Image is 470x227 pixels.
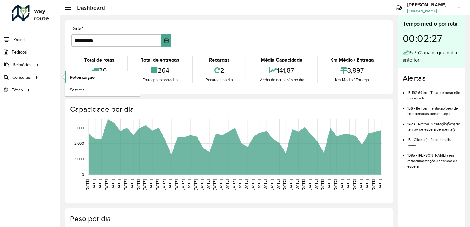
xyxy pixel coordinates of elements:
span: [PERSON_NAME] [407,8,453,14]
text: [DATE] [321,179,325,190]
text: [DATE] [162,179,166,190]
div: 141,87 [248,64,315,77]
span: Setores [70,87,84,93]
text: [DATE] [92,179,96,190]
text: [DATE] [219,179,223,190]
div: 15,75% maior que o dia anterior [403,49,460,64]
text: [DATE] [270,179,274,190]
li: 15 - Cliente(s) fora da malha viária [407,132,460,148]
h4: Alertas [403,74,460,83]
div: Total de rotas [73,56,126,64]
text: [DATE] [289,179,293,190]
li: 156 - Retroalimentação(ões) de coordenadas pendente(s) [407,101,460,117]
button: Choose Date [161,34,172,47]
text: [DATE] [149,179,153,190]
text: [DATE] [283,179,287,190]
text: [DATE] [346,179,350,190]
text: [DATE] [181,179,185,190]
div: Entregas exportadas [129,77,190,83]
li: 1423 - Retroalimentação(ões) de tempo de espera pendente(s) [407,117,460,132]
text: [DATE] [257,179,261,190]
span: Relatórios [13,62,32,68]
div: 264 [129,64,190,77]
div: Média Capacidade [248,56,315,64]
text: [DATE] [98,179,102,190]
text: [DATE] [251,179,255,190]
text: [DATE] [359,179,363,190]
span: Consultas [12,74,31,81]
h4: Peso por dia [70,214,387,223]
a: Setores [65,84,140,96]
text: [DATE] [263,179,267,190]
div: 3,897 [319,64,385,77]
div: Km Médio / Entrega [319,56,385,64]
div: Tempo médio por rota [403,20,460,28]
text: [DATE] [232,179,236,190]
text: [DATE] [244,179,248,190]
span: Painel [13,36,25,43]
span: Tático [12,87,23,93]
text: [DATE] [194,179,198,190]
text: [DATE] [213,179,217,190]
text: [DATE] [168,179,172,190]
text: [DATE] [302,179,306,190]
div: Média de ocupação no dia [248,77,315,83]
div: Total de entregas [129,56,190,64]
a: Roteirização [65,71,140,83]
text: [DATE] [187,179,191,190]
div: Recargas no dia [194,77,244,83]
h4: Capacidade por dia [70,105,387,114]
span: Pedidos [12,49,27,55]
div: 20 [73,64,126,77]
text: [DATE] [155,179,159,190]
text: [DATE] [276,179,280,190]
div: 00:02:27 [403,28,460,49]
text: [DATE] [371,179,375,190]
text: [DATE] [333,179,337,190]
text: [DATE] [206,179,210,190]
text: [DATE] [308,179,312,190]
h2: Dashboard [71,4,105,11]
label: Data [71,25,84,32]
text: [DATE] [365,179,369,190]
text: 3,000 [74,126,84,130]
text: [DATE] [238,179,242,190]
div: 2 [194,64,244,77]
text: [DATE] [225,179,229,190]
text: [DATE] [378,179,382,190]
text: [DATE] [123,179,127,190]
text: [DATE] [174,179,178,190]
li: 1095 - [PERSON_NAME] sem retroalimentação de tempo de espera [407,148,460,169]
text: [DATE] [136,179,140,190]
text: [DATE] [200,179,204,190]
text: [DATE] [327,179,331,190]
li: 13.192,69 kg - Total de peso não roteirizado [407,85,460,101]
span: Roteirização [70,74,95,81]
text: [DATE] [111,179,115,190]
text: [DATE] [295,179,299,190]
text: 0 [82,173,84,177]
text: 2,000 [74,141,84,145]
text: 1,000 [75,157,84,161]
h3: [PERSON_NAME] [407,2,453,8]
div: Km Médio / Entrega [319,77,385,83]
text: [DATE] [85,179,89,190]
text: [DATE] [352,179,356,190]
text: [DATE] [104,179,108,190]
a: Contato Rápido [392,1,405,14]
text: [DATE] [340,179,344,190]
text: [DATE] [314,179,318,190]
text: [DATE] [117,179,121,190]
text: [DATE] [143,179,147,190]
text: [DATE] [130,179,134,190]
div: Recargas [194,56,244,64]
